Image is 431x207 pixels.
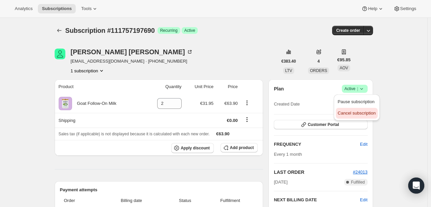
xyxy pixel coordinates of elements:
[360,141,367,148] span: Edit
[171,143,214,153] button: Apply discount
[274,169,353,176] h2: LAST ORDER
[59,132,210,136] span: Sales tax (if applicable) is not displayed because it is calculated with each new order.
[184,79,215,94] th: Unit Price
[274,141,360,148] h2: FREQUENCY
[230,145,254,150] span: Add product
[278,57,300,66] button: €383.40
[336,96,378,107] button: Pause subscription
[274,85,284,92] h2: Plan
[184,28,195,33] span: Active
[55,49,65,59] span: Giulia Patane
[227,118,238,123] span: €0.00
[11,4,37,13] button: Analytics
[59,97,72,110] img: product img
[285,68,292,73] span: LTV
[338,111,376,116] span: Cancel subscription
[71,58,193,65] span: [EMAIL_ADDRESS][DOMAIN_NAME] · [PHONE_NUMBER]
[160,28,178,33] span: Recurring
[71,49,193,55] div: [PERSON_NAME] [PERSON_NAME]
[55,26,64,35] button: Subscriptions
[274,101,300,108] span: Created Date
[72,100,117,107] div: Goat Follow-On Milk
[357,4,388,13] button: Help
[81,6,91,11] span: Tools
[336,108,378,119] button: Cancel subscription
[353,169,367,175] a: #24013
[317,59,320,64] span: 4
[168,197,202,204] span: Status
[353,169,367,176] button: #24013
[336,28,360,33] span: Create order
[42,6,72,11] span: Subscriptions
[242,99,252,107] button: Product actions
[310,68,327,73] span: ORDERS
[200,101,213,106] span: €31.95
[360,197,367,203] button: Edit
[400,6,416,11] span: Settings
[65,27,155,34] span: Subscription #111757197690
[221,143,258,152] button: Add product
[308,122,339,127] span: Customer Portal
[356,139,371,150] button: Edit
[389,4,420,13] button: Settings
[216,131,230,136] span: €63.90
[357,86,358,91] span: |
[351,180,365,185] span: Fulfilled
[55,113,144,128] th: Shipping
[55,79,144,94] th: Product
[274,120,367,129] button: Customer Portal
[77,4,102,13] button: Tools
[368,6,377,11] span: Help
[181,145,210,151] span: Apply discount
[225,101,238,106] span: €63.90
[332,26,364,35] button: Create order
[337,57,351,63] span: €95.85
[215,79,240,94] th: Price
[345,85,365,92] span: Active
[99,197,164,204] span: Billing date
[60,187,258,193] h2: Payment attempts
[206,197,254,204] span: Fulfillment
[274,152,302,157] span: Every 1 month
[274,179,288,186] span: [DATE]
[408,178,424,194] div: Open Intercom Messenger
[340,66,348,70] span: AOV
[15,6,33,11] span: Analytics
[282,59,296,64] span: €383.40
[274,197,360,203] h2: NEXT BILLING DATE
[144,79,184,94] th: Quantity
[313,57,324,66] button: 4
[71,67,105,74] button: Product actions
[38,4,76,13] button: Subscriptions
[338,99,375,104] span: Pause subscription
[242,116,252,123] button: Shipping actions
